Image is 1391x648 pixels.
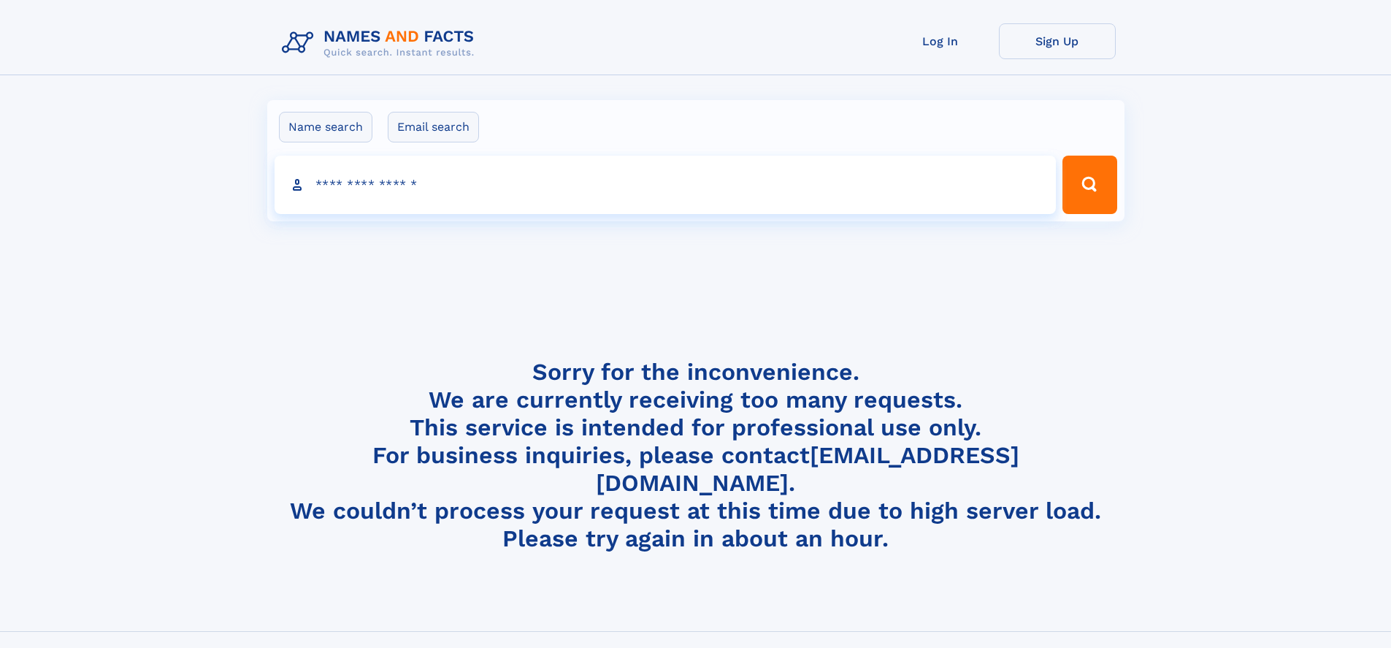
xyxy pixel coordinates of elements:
[276,23,486,63] img: Logo Names and Facts
[388,112,479,142] label: Email search
[276,358,1116,553] h4: Sorry for the inconvenience. We are currently receiving too many requests. This service is intend...
[596,441,1019,497] a: [EMAIL_ADDRESS][DOMAIN_NAME]
[279,112,372,142] label: Name search
[1062,156,1116,214] button: Search Button
[275,156,1057,214] input: search input
[882,23,999,59] a: Log In
[999,23,1116,59] a: Sign Up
